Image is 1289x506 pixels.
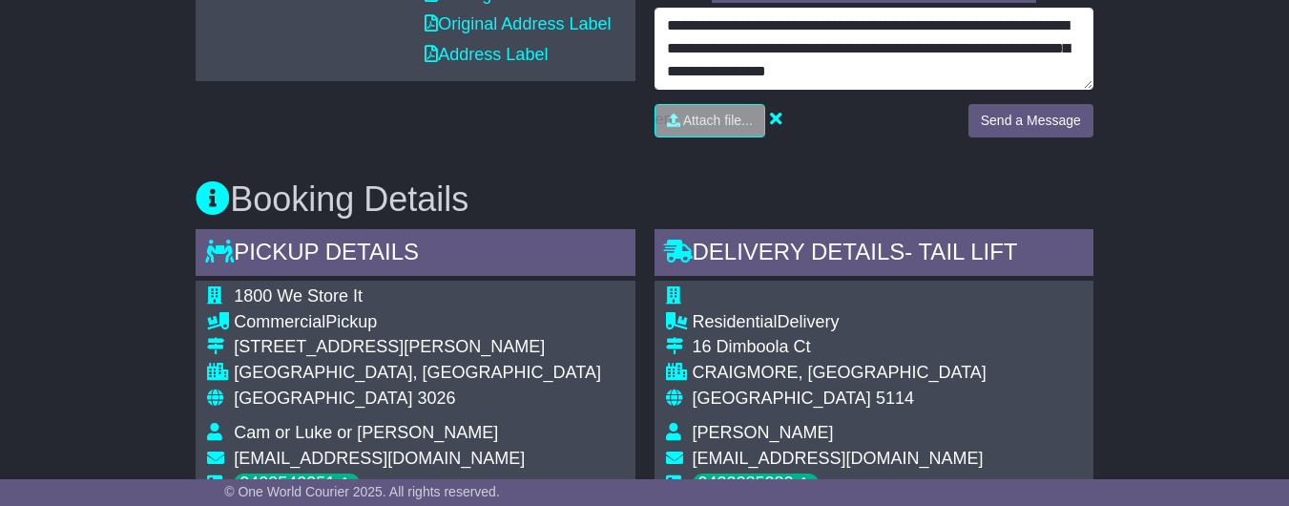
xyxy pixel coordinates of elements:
a: Original Address Label [425,14,611,33]
span: [EMAIL_ADDRESS][DOMAIN_NAME] [234,449,525,468]
div: Delivery [693,312,987,333]
span: 3026 [418,389,456,408]
div: 0433285282 [693,474,819,493]
span: Commercial [234,312,325,331]
span: Cam or Luke or [PERSON_NAME] [234,423,498,442]
span: © One World Courier 2025. All rights reserved. [224,484,500,499]
span: [GEOGRAPHIC_DATA] [234,389,412,408]
div: [GEOGRAPHIC_DATA], [GEOGRAPHIC_DATA] [234,363,601,384]
span: - Tail Lift [904,239,1017,264]
div: Pickup Details [196,229,634,281]
span: [GEOGRAPHIC_DATA] [693,389,871,408]
span: 5114 [876,389,914,408]
div: 16 Dimboola Ct [693,337,987,358]
button: Send a Message [968,104,1093,137]
div: 0409540351 [234,474,360,493]
span: Residential [693,312,778,331]
span: [PERSON_NAME] [693,423,834,442]
div: Pickup [234,312,601,333]
span: [EMAIL_ADDRESS][DOMAIN_NAME] [693,449,984,468]
span: 1800 We Store It [234,286,363,306]
a: Address Label [425,45,548,64]
div: Delivery Details [655,229,1093,281]
div: [STREET_ADDRESS][PERSON_NAME] [234,337,601,358]
h3: Booking Details [196,180,1093,219]
div: CRAIGMORE, [GEOGRAPHIC_DATA] [693,363,987,384]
